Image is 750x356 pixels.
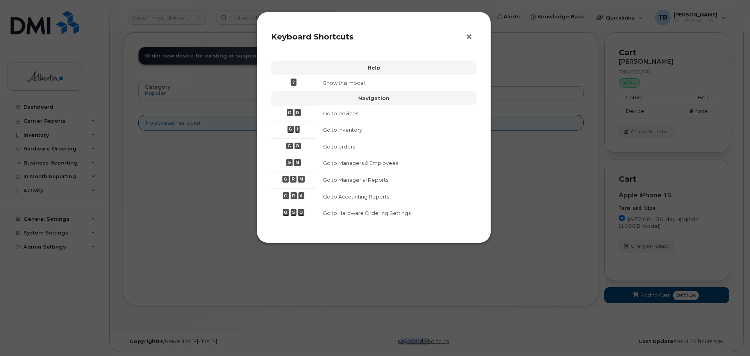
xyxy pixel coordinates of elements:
[291,209,296,216] span: S
[291,192,297,199] span: R
[316,188,477,205] td: Go to Accounting Reports
[286,143,293,149] span: G
[287,126,294,132] span: G
[283,192,289,199] span: G
[316,105,477,122] td: Go to devices
[316,172,477,188] td: Go to Managerial Reports
[286,159,293,166] span: G
[316,138,477,155] td: Go to orders
[466,30,473,44] span: ×
[295,143,301,149] span: O
[294,159,301,166] span: M
[295,109,301,116] span: D
[271,61,477,75] th: Help
[316,122,477,138] td: Go to inventory
[298,209,304,216] span: O
[298,192,305,199] span: A
[271,91,477,105] th: Navigation
[282,176,289,182] span: G
[290,176,296,182] span: R
[271,32,477,41] h3: Keyboard Shortcuts
[298,176,305,182] span: M
[283,209,289,216] span: G
[295,126,300,132] span: I
[316,75,477,91] td: Show this modal
[291,79,296,85] span: ?
[287,109,293,116] span: G
[316,205,477,222] td: Go to Hardware Ordering Settings
[466,31,477,43] button: Close
[316,155,477,172] td: Go to Managers & Employees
